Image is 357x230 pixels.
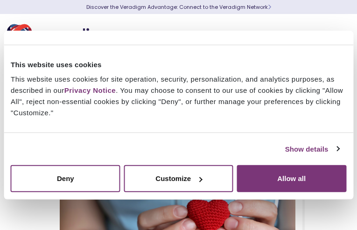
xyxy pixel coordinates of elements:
[11,165,120,192] button: Deny
[64,86,116,94] a: Privacy Notice
[268,3,271,11] span: Learn More
[285,143,339,154] a: Show details
[11,74,346,118] div: This website uses cookies for site operation, security, personalization, and analytics purposes, ...
[7,21,119,52] img: Veradigm logo
[329,24,343,49] button: Toggle Navigation Menu
[237,165,346,192] button: Allow all
[11,59,346,70] div: This website uses cookies
[124,165,233,192] button: Customize
[86,3,271,11] a: Discover the Veradigm Advantage: Connect to the Veradigm NetworkLearn More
